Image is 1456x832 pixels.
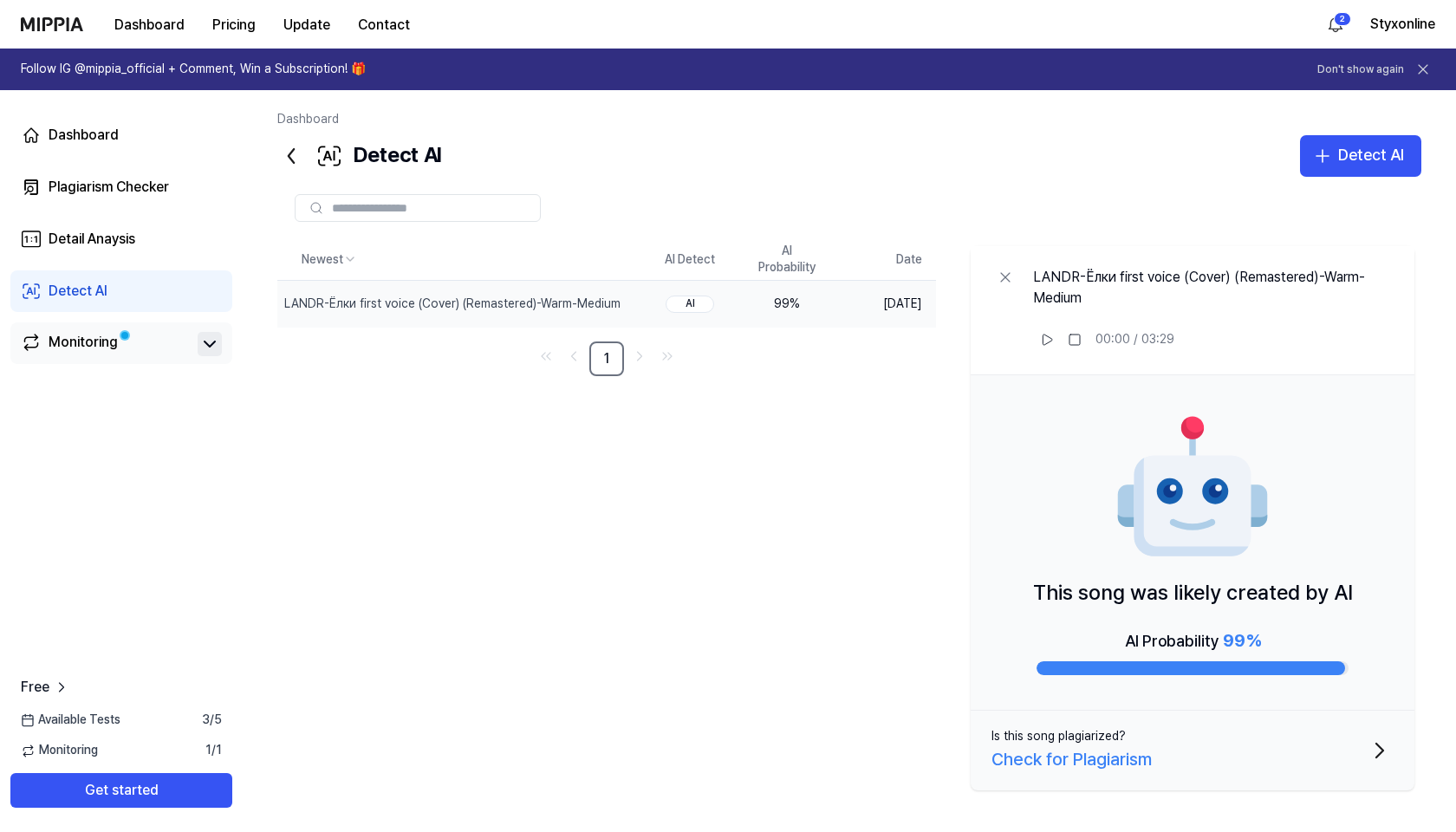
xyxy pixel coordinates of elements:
[1095,331,1174,348] div: 00:00 / 03:29
[835,281,936,327] td: [DATE]
[1223,630,1261,651] span: 99 %
[641,239,738,281] th: AI Detect
[270,8,344,42] button: Update
[21,332,191,356] a: Monitoring
[1300,135,1421,177] button: Detect AI
[738,239,835,281] th: AI Probability
[666,296,714,313] div: AI
[971,711,1414,790] button: Is this song plagiarized?Check for Plagiarism
[655,344,679,368] a: Go to last page
[101,8,198,42] button: Dashboard
[21,677,70,698] a: Free
[10,218,232,260] a: Detail Anaysis
[284,296,621,313] div: LANDR-Ёлки first voice (Cover) (Remastered)-Warm-Medium
[49,229,135,250] div: Detail Anaysis
[589,341,624,376] a: 1
[627,344,652,368] a: Go to next page
[1033,576,1353,609] p: This song was likely created by AI
[10,773,232,808] button: Get started
[1322,10,1349,38] button: 알림2
[1125,627,1261,654] div: AI Probability
[49,177,169,198] div: Plagiarism Checker
[49,125,119,146] div: Dashboard
[277,112,339,126] a: Dashboard
[10,166,232,208] a: Plagiarism Checker
[21,677,49,698] span: Free
[21,17,83,31] img: logo
[1317,62,1404,77] button: Don't show again
[344,8,424,42] button: Contact
[1325,14,1346,35] img: 알림
[1033,267,1394,309] div: LANDR-Ёлки first voice (Cover) (Remastered)-Warm-Medium
[270,1,344,49] a: Update
[49,332,118,356] div: Monitoring
[991,728,1126,745] div: Is this song plagiarized?
[534,344,558,368] a: Go to first page
[202,712,222,729] span: 3 / 5
[562,344,586,368] a: Go to previous page
[21,61,366,78] h1: Follow IG @mippia_official + Comment, Win a Subscription! 🎁
[991,745,1152,773] div: Check for Plagiarism
[835,239,936,281] th: Date
[1338,143,1404,168] div: Detect AI
[752,296,822,313] div: 99 %
[21,712,120,729] span: Available Tests
[1115,410,1271,566] img: AI
[205,742,222,759] span: 1 / 1
[198,8,270,42] button: Pricing
[277,135,441,177] div: Detect AI
[1370,14,1435,35] button: Styxonline
[1334,12,1351,26] div: 2
[49,281,107,302] div: Detect AI
[10,270,232,312] a: Detect AI
[10,114,232,156] a: Dashboard
[277,341,936,376] nav: pagination
[21,742,98,759] span: Monitoring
